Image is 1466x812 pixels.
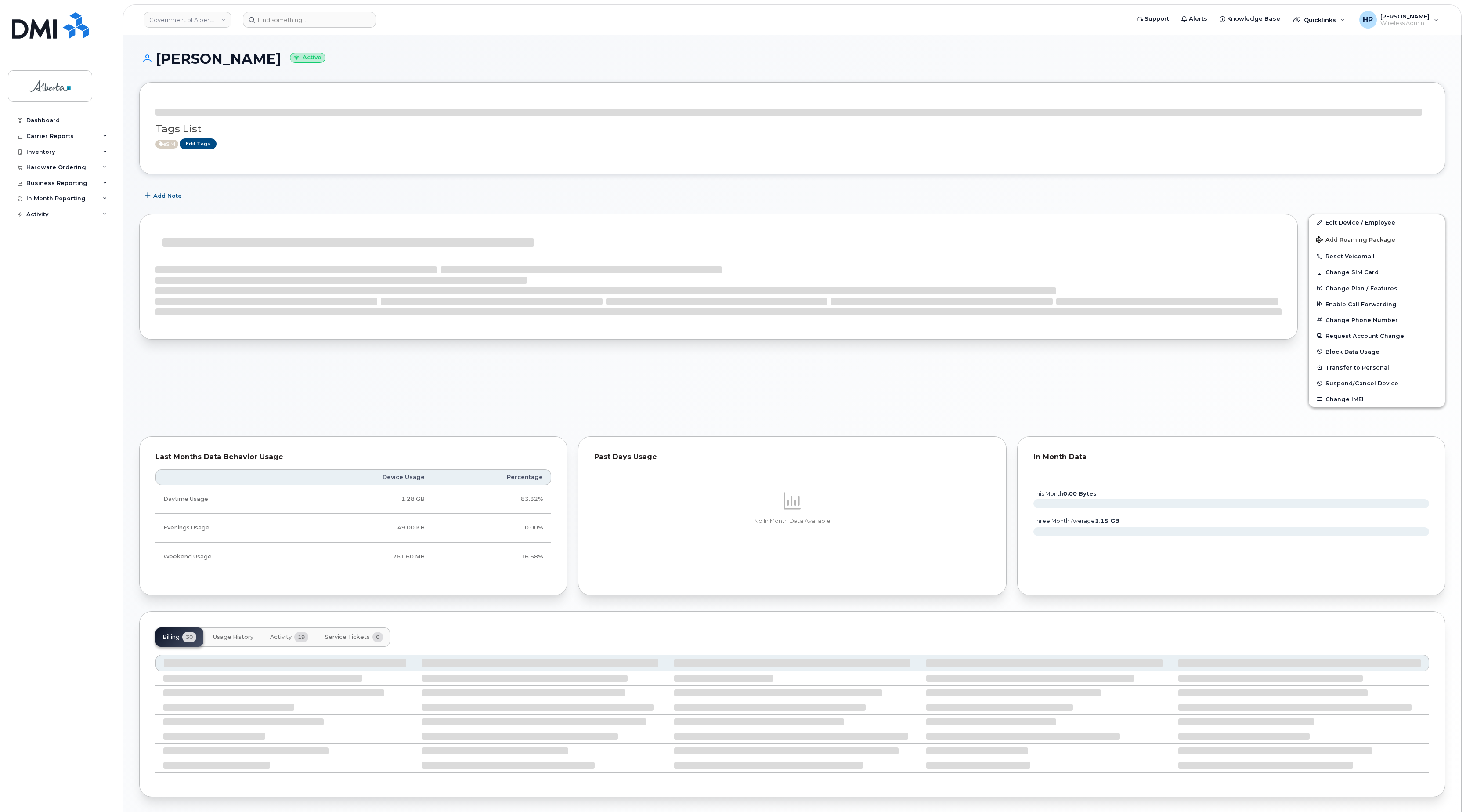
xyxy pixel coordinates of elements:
[155,453,551,461] div: Last Months Data Behavior Usage
[153,192,182,200] span: Add Note
[594,453,990,461] div: Past Days Usage
[1063,490,1097,497] tspan: 0.00 Bytes
[433,485,551,514] td: 83.32%
[1309,344,1445,359] button: Block Data Usage
[1309,359,1445,375] button: Transfer to Personal
[301,543,433,571] td: 261.60 MB
[1309,280,1445,296] button: Change Plan / Features
[155,543,551,571] tr: Friday from 6:00pm to Monday 8:00am
[155,485,301,514] td: Daytime Usage
[213,634,253,641] span: Usage History
[1325,380,1398,387] span: Suspend/Cancel Device
[180,138,217,149] a: Edit Tags
[1316,236,1395,245] span: Add Roaming Package
[1033,490,1097,497] text: this month
[1309,264,1445,280] button: Change SIM Card
[301,485,433,514] td: 1.28 GB
[1309,296,1445,312] button: Enable Call Forwarding
[290,53,325,63] small: Active
[155,514,301,542] td: Evenings Usage
[270,634,292,641] span: Activity
[1325,301,1397,307] span: Enable Call Forwarding
[1309,391,1445,407] button: Change IMEI
[1309,375,1445,391] button: Suspend/Cancel Device
[1325,285,1397,291] span: Change Plan / Features
[1033,518,1119,524] text: three month average
[155,140,178,149] span: Active
[1309,230,1445,248] button: Add Roaming Package
[594,517,990,525] p: No In Month Data Available
[433,514,551,542] td: 0.00%
[1095,518,1119,524] tspan: 1.15 GB
[301,514,433,542] td: 49.00 KB
[372,632,383,642] span: 0
[301,469,433,485] th: Device Usage
[155,123,1429,134] h3: Tags List
[294,632,308,642] span: 19
[325,634,370,641] span: Service Tickets
[1033,453,1429,461] div: In Month Data
[1309,248,1445,264] button: Reset Voicemail
[155,543,301,571] td: Weekend Usage
[1309,214,1445,230] a: Edit Device / Employee
[1309,328,1445,344] button: Request Account Change
[433,543,551,571] td: 16.68%
[139,51,1445,66] h1: [PERSON_NAME]
[433,469,551,485] th: Percentage
[155,514,551,542] tr: Weekdays from 6:00pm to 8:00am
[139,188,189,203] button: Add Note
[1309,312,1445,328] button: Change Phone Number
